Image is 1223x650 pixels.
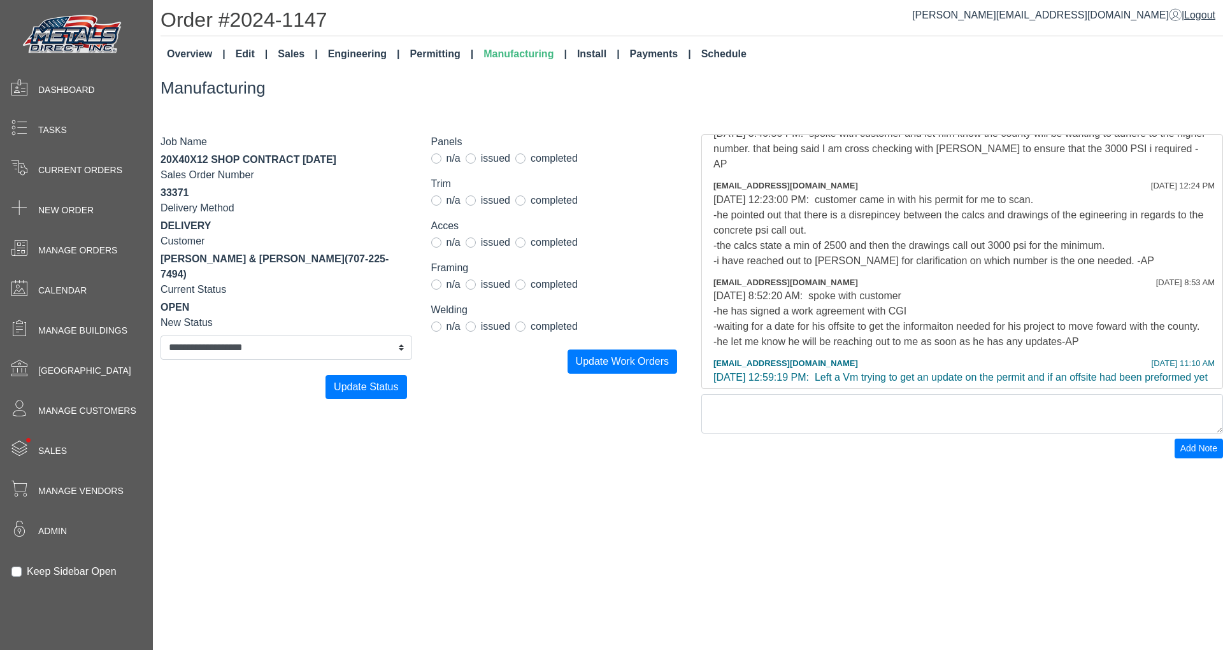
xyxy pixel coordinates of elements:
[231,41,273,67] a: Edit
[481,321,510,332] span: issued
[431,176,683,193] legend: Trim
[713,126,1211,172] div: [DATE] 3:46:56 PM: spoke with customer and let him know the county will be wanting to adhere to t...
[1152,357,1215,370] div: [DATE] 11:10 AM
[38,484,124,498] span: Manage Vendors
[531,195,578,206] span: completed
[38,364,131,378] span: [GEOGRAPHIC_DATA]
[38,164,122,177] span: Current Orders
[531,237,578,248] span: completed
[38,525,67,538] span: Admin
[38,244,117,257] span: Manage Orders
[161,8,1223,36] h1: Order #2024-1147
[162,41,231,67] a: Overview
[161,253,389,279] span: (707-225-7494)
[38,204,94,217] span: New Order
[713,358,858,368] span: [EMAIL_ADDRESS][DOMAIN_NAME]
[161,218,412,234] div: DELIVERY
[161,300,412,315] div: OPEN
[161,167,254,183] label: Sales Order Number
[447,195,461,206] span: n/a
[1151,180,1215,192] div: [DATE] 12:24 PM
[1184,10,1215,20] span: Logout
[38,284,87,297] span: Calendar
[38,324,127,337] span: Manage Buildings
[447,279,461,290] span: n/a
[447,321,461,332] span: n/a
[161,134,207,150] label: Job Name
[572,41,625,67] a: Install
[1175,439,1223,458] button: Add Note
[1180,443,1217,453] span: Add Note
[38,404,136,418] span: Manage Customers
[273,41,322,67] a: Sales
[19,11,127,59] img: Metals Direct Inc Logo
[12,420,45,461] span: •
[531,153,578,164] span: completed
[478,41,572,67] a: Manufacturing
[323,41,405,67] a: Engineering
[481,153,510,164] span: issued
[481,195,510,206] span: issued
[568,350,677,374] button: Update Work Orders
[1156,276,1215,289] div: [DATE] 8:53 AM
[431,302,683,319] legend: Welding
[696,41,752,67] a: Schedule
[325,375,406,399] button: Update Status
[912,8,1215,23] div: |
[531,321,578,332] span: completed
[38,124,67,137] span: Tasks
[431,218,683,235] legend: Acces
[431,134,683,151] legend: Panels
[481,279,510,290] span: issued
[334,381,398,392] span: Update Status
[27,564,117,579] label: Keep Sidebar Open
[405,41,479,67] a: Permitting
[625,41,696,67] a: Payments
[531,279,578,290] span: completed
[38,444,67,458] span: Sales
[161,78,1223,98] h3: Manufacturing
[447,153,461,164] span: n/a
[161,234,204,249] label: Customer
[713,288,1211,350] div: [DATE] 8:52:20 AM: spoke with customer -he has signed a work agreement with CGI -waiting for a da...
[161,201,234,216] label: Delivery Method
[713,370,1211,400] div: [DATE] 12:59:19 PM: Left a Vm trying to get an update on the permit and if an offsite had been pr...
[713,278,858,287] span: [EMAIL_ADDRESS][DOMAIN_NAME]
[161,315,213,330] label: New Status
[912,10,1182,20] a: [PERSON_NAME][EMAIL_ADDRESS][DOMAIN_NAME]
[161,251,412,282] div: [PERSON_NAME] & [PERSON_NAME]
[38,83,95,97] span: Dashboard
[713,192,1211,269] div: [DATE] 12:23:00 PM: customer came in with his permit for me to scan. -he pointed out that there i...
[161,282,226,297] label: Current Status
[161,154,336,165] span: 20X40X12 SHOP CONTRACT [DATE]
[576,356,669,367] span: Update Work Orders
[713,181,858,190] span: [EMAIL_ADDRESS][DOMAIN_NAME]
[161,185,412,201] div: 33371
[431,260,683,277] legend: Framing
[447,237,461,248] span: n/a
[481,237,510,248] span: issued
